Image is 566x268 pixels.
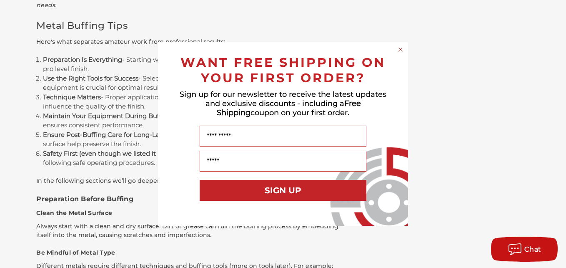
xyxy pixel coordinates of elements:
button: SIGN UP [200,180,366,201]
span: Sign up for our newsletter to receive the latest updates and exclusive discounts - including a co... [180,90,386,117]
span: Free Shipping [217,99,361,117]
button: Chat [491,237,558,262]
span: WANT FREE SHIPPING ON YOUR FIRST ORDER? [180,55,386,86]
span: Chat [524,245,541,253]
button: Close dialog [396,46,405,54]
